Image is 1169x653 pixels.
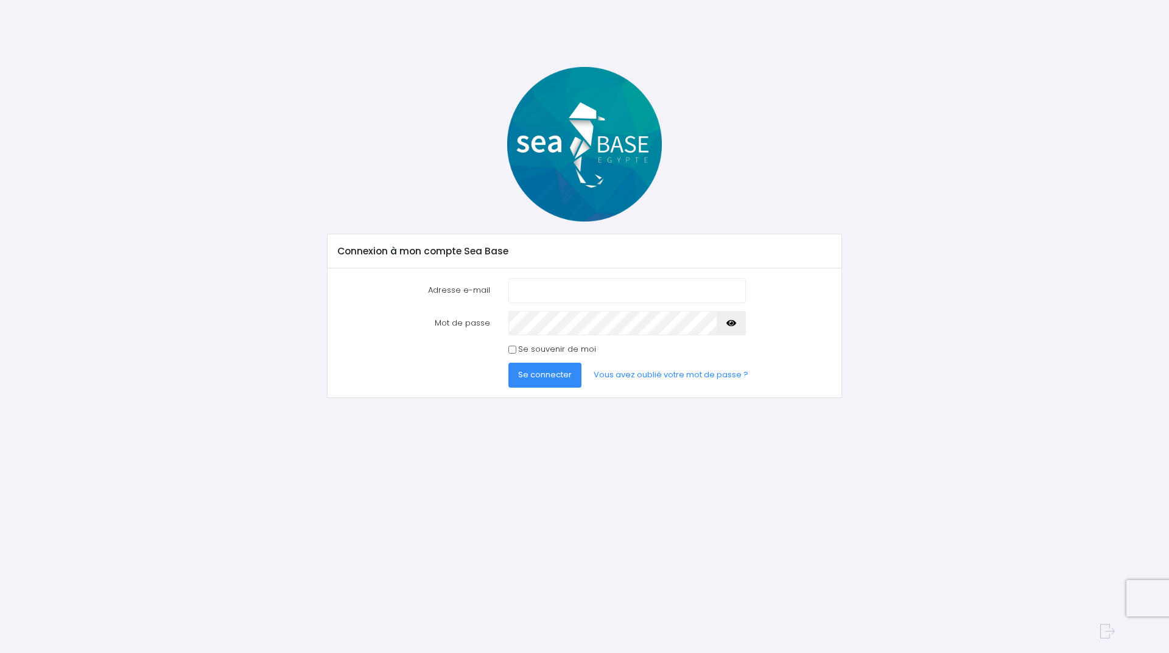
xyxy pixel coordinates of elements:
[518,369,572,380] span: Se connecter
[329,311,499,335] label: Mot de passe
[328,234,841,268] div: Connexion à mon compte Sea Base
[329,278,499,302] label: Adresse e-mail
[508,363,581,387] button: Se connecter
[584,363,758,387] a: Vous avez oublié votre mot de passe ?
[518,343,596,355] label: Se souvenir de moi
